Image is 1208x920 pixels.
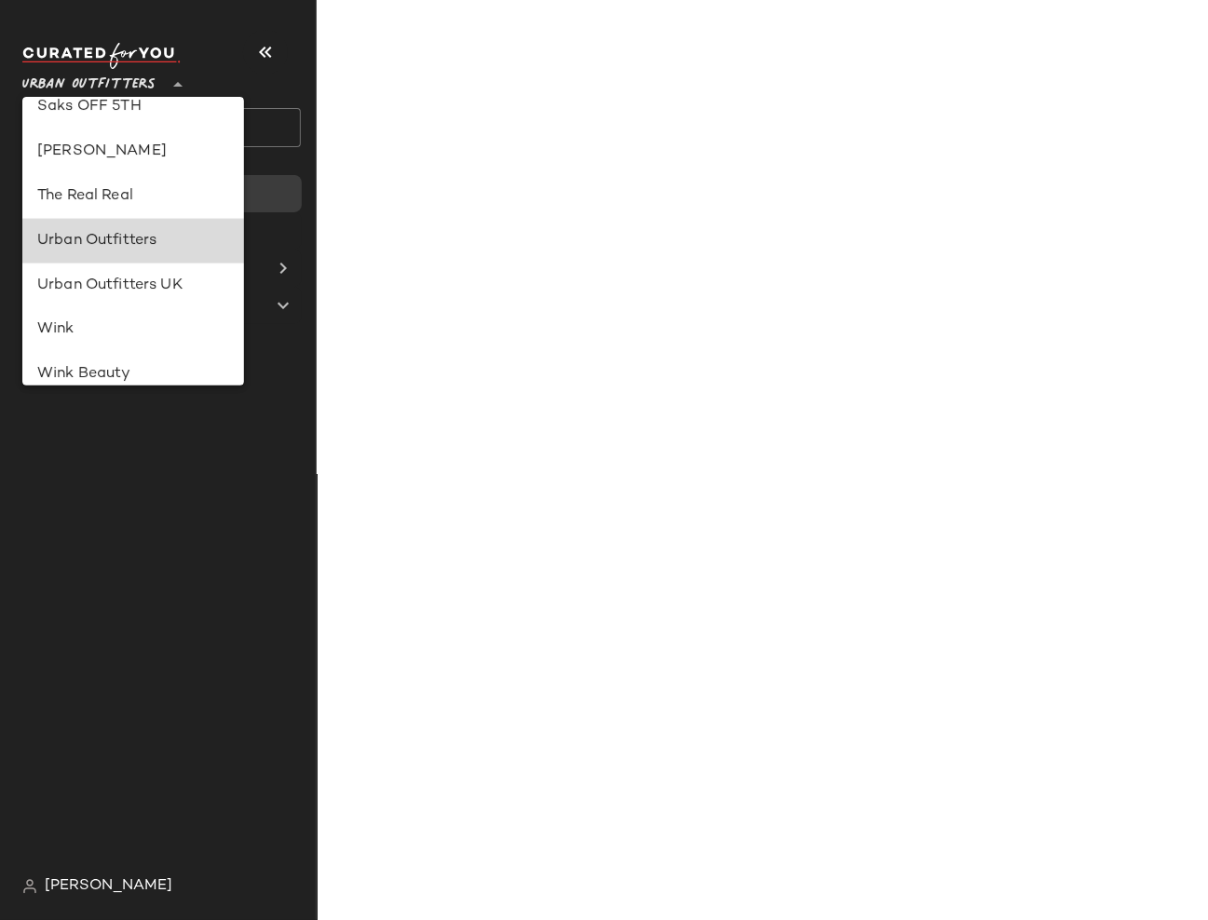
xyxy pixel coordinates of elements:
div: Wink Beauty [37,364,229,386]
span: Urban Outfitters [22,63,156,97]
span: [PERSON_NAME] [45,875,172,898]
div: The Real Real [37,185,229,208]
img: cfy_white_logo.C9jOOHJF.svg [22,43,181,69]
div: Urban Outfitters UK [37,275,229,297]
div: Saks OFF 5TH [37,96,229,118]
div: undefined-list [22,97,244,386]
div: [PERSON_NAME] [37,141,229,163]
div: Urban Outfitters [37,230,229,252]
div: Wink [37,319,229,342]
img: svg%3e [22,879,37,894]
